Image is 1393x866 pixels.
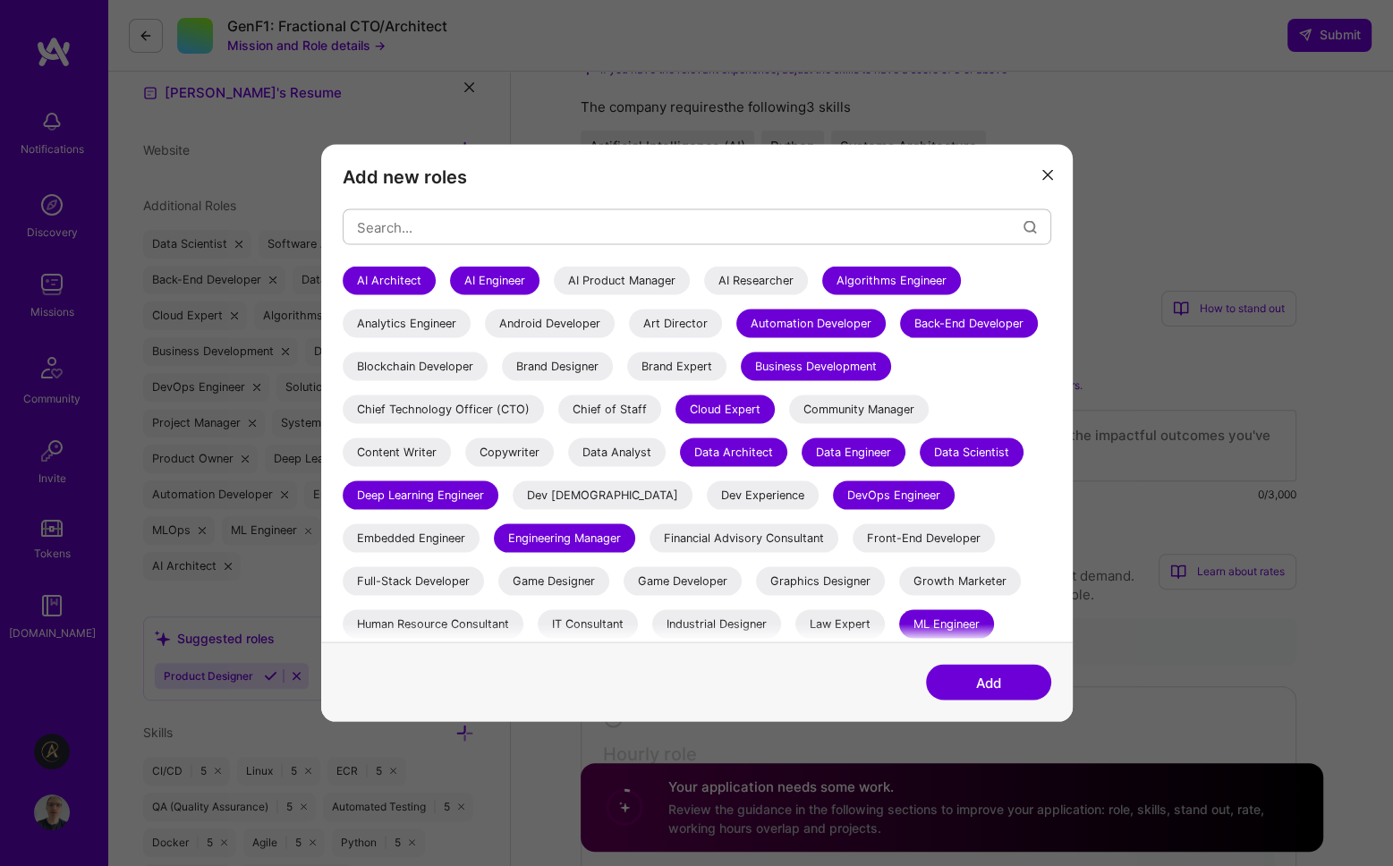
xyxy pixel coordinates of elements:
[450,267,539,295] div: AI Engineer
[485,310,615,338] div: Android Developer
[756,567,885,596] div: Graphics Designer
[704,267,808,295] div: AI Researcher
[707,481,819,510] div: Dev Experience
[736,310,886,338] div: Automation Developer
[822,267,961,295] div: Algorithms Engineer
[554,267,690,295] div: AI Product Manager
[498,567,609,596] div: Game Designer
[624,567,742,596] div: Game Developer
[502,352,613,381] div: Brand Designer
[1042,169,1053,180] i: icon Close
[343,267,436,295] div: AI Architect
[802,438,905,467] div: Data Engineer
[627,352,726,381] div: Brand Expert
[920,438,1024,467] div: Data Scientist
[513,481,692,510] div: Dev [DEMOGRAPHIC_DATA]
[568,438,666,467] div: Data Analyst
[795,610,885,639] div: Law Expert
[343,352,488,381] div: Blockchain Developer
[558,395,661,424] div: Chief of Staff
[650,524,838,553] div: Financial Advisory Consultant
[899,567,1021,596] div: Growth Marketer
[343,567,484,596] div: Full-Stack Developer
[343,524,480,553] div: Embedded Engineer
[741,352,891,381] div: Business Development
[833,481,955,510] div: DevOps Engineer
[652,610,781,639] div: Industrial Designer
[926,665,1051,700] button: Add
[789,395,929,424] div: Community Manager
[321,145,1073,722] div: modal
[343,438,451,467] div: Content Writer
[629,310,722,338] div: Art Director
[343,310,471,338] div: Analytics Engineer
[680,438,787,467] div: Data Architect
[465,438,554,467] div: Copywriter
[343,166,1051,188] h3: Add new roles
[538,610,638,639] div: IT Consultant
[853,524,995,553] div: Front-End Developer
[1024,220,1037,233] i: icon Search
[343,610,523,639] div: Human Resource Consultant
[899,610,994,639] div: ML Engineer
[343,395,544,424] div: Chief Technology Officer (CTO)
[343,481,498,510] div: Deep Learning Engineer
[675,395,775,424] div: Cloud Expert
[494,524,635,553] div: Engineering Manager
[357,204,1024,250] input: Search...
[900,310,1038,338] div: Back-End Developer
